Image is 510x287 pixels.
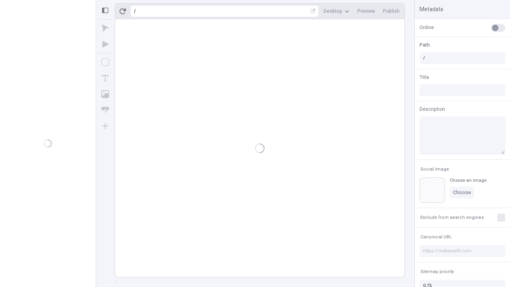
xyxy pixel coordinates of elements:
span: Title [420,74,429,81]
button: Exclude from search engines [419,213,485,222]
button: Button [98,103,112,117]
span: Path [420,41,430,49]
span: Social Image [420,166,449,172]
button: Publish [380,5,403,17]
button: Text [98,71,112,85]
button: Box [98,55,112,69]
button: Choose [450,187,474,199]
div: / [134,8,136,14]
button: Sitemap priority [419,267,455,277]
span: Exclude from search engines [420,214,484,220]
span: Description [420,106,445,113]
input: https://makeswift.com [420,245,505,257]
span: Preview [357,8,375,14]
button: Canonical URL [419,232,453,242]
span: Canonical URL [420,234,452,240]
span: Sitemap priority [420,269,454,275]
button: Social Image [419,165,451,174]
button: Image [98,87,112,101]
button: Preview [354,5,378,17]
button: Desktop [320,5,353,17]
span: Desktop [324,8,342,14]
div: Choose an image [450,177,486,183]
span: Publish [383,8,400,14]
span: Choose [453,189,471,196]
span: Online [420,24,434,31]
